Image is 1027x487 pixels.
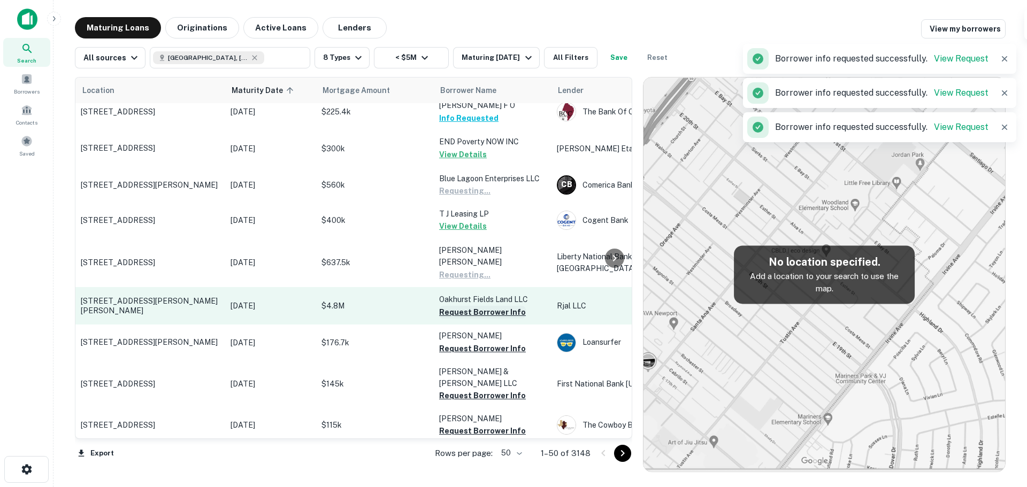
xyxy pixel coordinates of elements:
[75,445,117,461] button: Export
[75,47,145,68] button: All sources
[168,53,248,63] span: [GEOGRAPHIC_DATA], [GEOGRAPHIC_DATA], [GEOGRAPHIC_DATA]
[557,211,717,230] div: Cogent Bank
[439,389,526,402] button: Request Borrower Info
[231,300,311,312] p: [DATE]
[439,136,546,148] p: END Poverty NOW INC
[231,214,311,226] p: [DATE]
[81,296,220,315] p: [STREET_ADDRESS][PERSON_NAME][PERSON_NAME]
[439,413,546,424] p: [PERSON_NAME]
[557,415,717,435] div: The Cowboy Bank Of [US_STATE]
[742,270,906,295] p: Add a location to your search to use the map.
[439,366,546,389] p: [PERSON_NAME] & [PERSON_NAME] LLC
[557,102,717,121] div: The Bank Of Charlotte County
[225,78,316,103] th: Maturity Date
[3,38,50,67] a: Search
[643,78,1005,471] img: map-placeholder.webp
[561,179,572,190] p: C B
[231,179,311,191] p: [DATE]
[232,84,297,97] span: Maturity Date
[81,143,220,153] p: [STREET_ADDRESS]
[934,53,988,64] a: View Request
[19,149,35,158] span: Saved
[439,244,546,268] p: [PERSON_NAME] [PERSON_NAME]
[439,112,499,125] button: Info Requested
[974,401,1027,453] iframe: Chat Widget
[557,416,576,434] img: picture
[439,99,546,111] p: [PERSON_NAME] F O
[81,180,220,190] p: [STREET_ADDRESS][PERSON_NAME]
[557,143,717,154] p: [PERSON_NAME] Etal
[775,52,988,65] p: Borrower info requested successfully.
[81,420,220,430] p: [STREET_ADDRESS]
[75,78,225,103] th: Location
[321,179,428,191] p: $560k
[557,333,717,352] div: Loansurfer
[165,17,239,38] button: Originations
[321,300,428,312] p: $4.8M
[3,131,50,160] a: Saved
[231,419,311,431] p: [DATE]
[3,100,50,129] a: Contacts
[323,17,387,38] button: Lenders
[640,47,675,68] button: Reset
[439,148,487,161] button: View Details
[742,254,906,270] h5: No location specified.
[323,84,404,97] span: Mortgage Amount
[497,445,524,461] div: 50
[557,378,717,390] p: First National Bank [US_STATE]
[602,47,636,68] button: Save your search to get updates of matches that match your search criteria.
[17,9,37,30] img: capitalize-icon.png
[557,103,576,121] img: picture
[551,78,723,103] th: Lender
[82,84,114,97] span: Location
[81,258,220,267] p: [STREET_ADDRESS]
[316,78,434,103] th: Mortgage Amount
[439,330,546,342] p: [PERSON_NAME]
[440,84,496,97] span: Borrower Name
[435,447,493,460] p: Rows per page:
[544,47,597,68] button: All Filters
[321,214,428,226] p: $400k
[243,17,318,38] button: Active Loans
[434,78,551,103] th: Borrower Name
[81,107,220,117] p: [STREET_ADDRESS]
[81,379,220,389] p: [STREET_ADDRESS]
[934,88,988,98] a: View Request
[315,47,370,68] button: 8 Types
[231,337,311,349] p: [DATE]
[81,337,220,347] p: [STREET_ADDRESS][PERSON_NAME]
[81,215,220,225] p: [STREET_ADDRESS]
[934,122,988,132] a: View Request
[462,51,534,64] div: Maturing [DATE]
[231,106,311,118] p: [DATE]
[439,220,487,233] button: View Details
[439,306,526,319] button: Request Borrower Info
[439,208,546,220] p: T J Leasing LP
[453,47,539,68] button: Maturing [DATE]
[557,211,576,229] img: picture
[439,173,546,184] p: Blue Lagoon Enterprises LLC
[231,257,311,268] p: [DATE]
[439,293,546,305] p: Oakhurst Fields Land LLC
[3,69,50,98] a: Borrowers
[17,56,36,65] span: Search
[14,87,40,96] span: Borrowers
[231,143,311,154] p: [DATE]
[321,257,428,268] p: $637.5k
[775,121,988,134] p: Borrower info requested successfully.
[321,143,428,154] p: $300k
[557,334,576,352] img: picture
[558,84,584,97] span: Lender
[321,106,428,118] p: $225.4k
[321,378,428,390] p: $145k
[75,17,161,38] button: Maturing Loans
[321,419,428,431] p: $115k
[321,337,428,349] p: $176.7k
[541,447,591,460] p: 1–50 of 3148
[374,47,449,68] button: < $5M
